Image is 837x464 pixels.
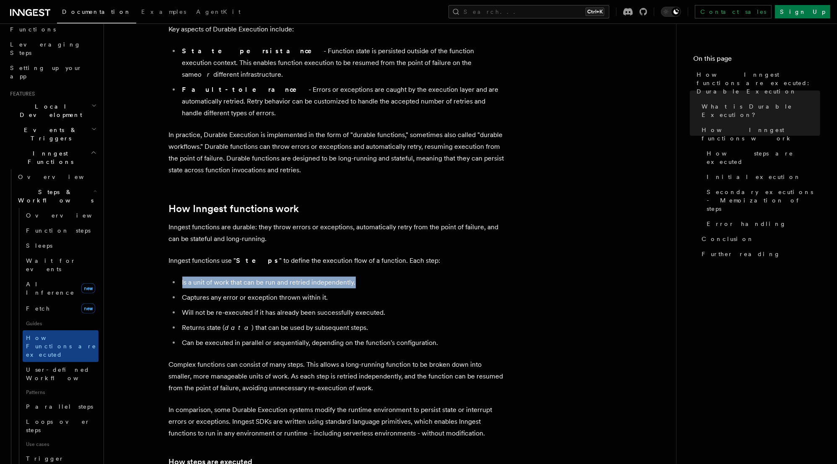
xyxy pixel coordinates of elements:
a: Sleeps [23,238,98,253]
span: Function steps [26,227,91,234]
a: Setting up your app [7,60,98,84]
p: In practice, Durable Execution is implemented in the form of "durable functions," sometimes also ... [169,129,504,176]
a: Sign Up [775,5,830,18]
span: Examples [141,8,186,15]
a: Wait for events [23,253,98,277]
a: How steps are executed [703,146,820,169]
p: Inngest functions use " " to define the execution flow of a function. Each step: [169,255,504,267]
span: Error handling [707,220,786,228]
em: data [225,324,252,332]
li: Can be executed in parallel or sequentially, depending on the function's configuration. [180,337,504,349]
span: Features [7,91,35,97]
a: User-defined Workflows [23,362,98,386]
button: Steps & Workflows [15,184,98,208]
a: How Inngest functions are executed: Durable Execution [693,67,820,99]
a: How Functions are executed [23,330,98,362]
span: Guides [23,317,98,330]
p: Key aspects of Durable Execution include: [169,23,504,35]
h4: On this page [693,54,820,67]
a: Parallel steps [23,399,98,414]
a: How Inngest functions work [169,203,299,215]
span: Secondary executions - Memoization of steps [707,188,820,213]
span: How Inngest functions work [702,126,820,143]
span: Leveraging Steps [10,41,81,56]
span: Documentation [62,8,131,15]
a: Documentation [57,3,136,23]
a: Leveraging Steps [7,37,98,60]
strong: Fault-tolerance [182,86,309,93]
p: Complex functions can consist of many steps. This allows a long-running function to be broken dow... [169,359,504,394]
a: AI Inferencenew [23,277,98,300]
span: Setting up your app [10,65,82,80]
a: Contact sales [695,5,772,18]
a: Loops over steps [23,414,98,438]
a: Overview [23,208,98,223]
li: Returns state ( ) that can be used by subsequent steps. [180,322,504,334]
li: - Function state is persisted outside of the function execution context. This enables function ex... [180,45,504,80]
strong: Steps [236,257,280,264]
button: Inngest Functions [7,146,98,169]
p: In comparison, some Durable Execution systems modify the runtime environment to persist state or ... [169,404,504,439]
a: Secondary executions - Memoization of steps [703,184,820,216]
span: User-defined Workflows [26,366,101,381]
a: Fetchnew [23,300,98,317]
span: Wait for events [26,257,76,272]
a: Your first Functions [7,13,98,37]
span: Overview [18,174,104,180]
li: Is a unit of work that can be run and retried independently. [180,277,504,288]
a: Overview [15,169,98,184]
p: Inngest functions are durable: they throw errors or exceptions, automatically retry from the poin... [169,221,504,245]
span: How steps are executed [707,149,820,166]
a: Function steps [23,223,98,238]
span: Fetch [26,305,50,312]
span: Steps & Workflows [15,188,93,205]
span: new [81,283,95,293]
a: Conclusion [698,231,820,246]
span: new [81,303,95,314]
span: AgentKit [196,8,241,15]
span: Loops over steps [26,418,90,433]
span: Use cases [23,438,98,451]
span: Local Development [7,102,91,119]
span: Events & Triggers [7,126,91,143]
button: Events & Triggers [7,122,98,146]
span: Sleeps [26,242,52,249]
span: Overview [26,212,112,219]
kbd: Ctrl+K [586,8,604,16]
span: What is Durable Execution? [702,102,820,119]
li: - Errors or exceptions are caught by the execution layer and are automatically retried. Retry beh... [180,84,504,119]
a: AgentKit [191,3,246,23]
button: Local Development [7,99,98,122]
a: Error handling [703,216,820,231]
span: How Inngest functions are executed: Durable Execution [697,70,820,96]
span: Further reading [702,250,780,258]
span: Inngest Functions [7,149,91,166]
em: or [198,70,214,78]
button: Search...Ctrl+K [448,5,609,18]
a: Examples [136,3,191,23]
a: Further reading [698,246,820,262]
span: How Functions are executed [26,334,96,358]
strong: State persistance [182,47,324,55]
span: AI Inference [26,281,75,296]
span: Initial execution [707,173,801,181]
a: How Inngest functions work [698,122,820,146]
span: Patterns [23,386,98,399]
a: What is Durable Execution? [698,99,820,122]
button: Toggle dark mode [661,7,681,17]
span: Parallel steps [26,403,93,410]
li: Captures any error or exception thrown within it. [180,292,504,303]
span: Conclusion [702,235,754,243]
li: Will not be re-executed if it has already been successfully executed. [180,307,504,319]
a: Initial execution [703,169,820,184]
